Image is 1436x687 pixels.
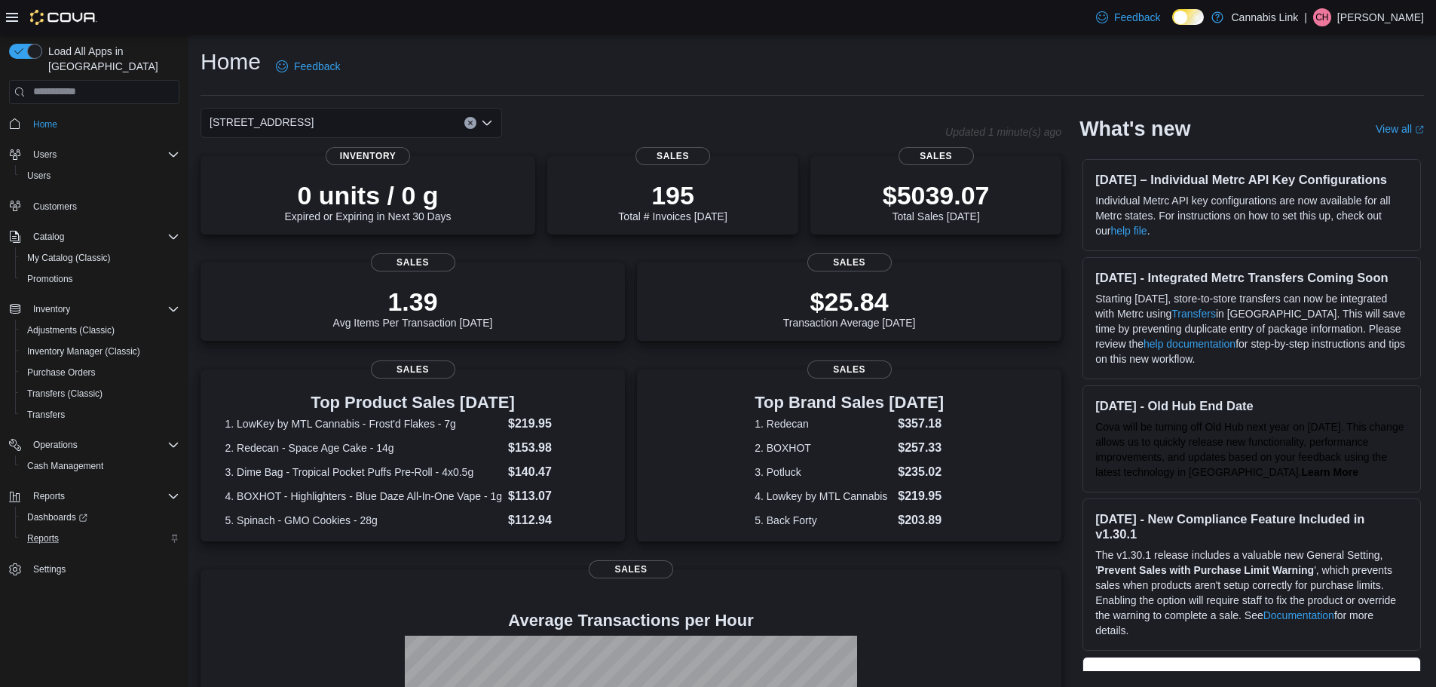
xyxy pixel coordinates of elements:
[481,117,493,129] button: Open list of options
[15,247,185,268] button: My Catalog (Classic)
[1095,270,1408,285] h3: [DATE] - Integrated Metrc Transfers Coming Soon
[1079,117,1190,141] h2: What's new
[3,195,185,217] button: Customers
[326,147,410,165] span: Inventory
[898,487,944,505] dd: $219.95
[333,287,493,329] div: Avg Items Per Transaction [DATE]
[618,180,727,222] div: Total # Invoices [DATE]
[898,511,944,529] dd: $203.89
[225,489,503,504] dt: 4. BOXHOT - Highlighters - Blue Daze All-In-One Vape - 1g
[27,115,179,133] span: Home
[898,439,944,457] dd: $257.33
[27,560,72,578] a: Settings
[1415,125,1424,134] svg: External link
[225,394,601,412] h3: Top Product Sales [DATE]
[508,487,601,505] dd: $113.07
[33,563,66,575] span: Settings
[33,439,78,451] span: Operations
[1095,291,1408,367] p: Starting [DATE], store-to-store transfers can now be integrated with Metrc using in [GEOGRAPHIC_D...
[27,324,115,336] span: Adjustments (Classic)
[1114,10,1160,25] span: Feedback
[27,487,179,505] span: Reports
[755,513,892,528] dt: 5. Back Forty
[42,44,179,74] span: Load All Apps in [GEOGRAPHIC_DATA]
[21,406,179,424] span: Transfers
[1090,2,1166,32] a: Feedback
[15,455,185,477] button: Cash Management
[33,118,57,130] span: Home
[225,465,503,480] dt: 3. Dime Bag - Tropical Pocket Puffs Pre-Roll - 4x0.5g
[1231,8,1298,26] p: Cannabis Link
[883,180,990,210] p: $5039.07
[3,558,185,580] button: Settings
[3,226,185,247] button: Catalog
[9,107,179,620] nav: Complex example
[371,360,455,379] span: Sales
[15,528,185,549] button: Reports
[1376,123,1424,135] a: View allExternal link
[589,560,673,578] span: Sales
[15,341,185,362] button: Inventory Manager (Classic)
[1315,8,1328,26] span: CH
[508,415,601,433] dd: $219.95
[21,249,179,267] span: My Catalog (Classic)
[210,113,314,131] span: [STREET_ADDRESS]
[21,342,179,360] span: Inventory Manager (Classic)
[33,201,77,213] span: Customers
[294,59,340,74] span: Feedback
[27,532,59,544] span: Reports
[15,268,185,290] button: Promotions
[899,147,974,165] span: Sales
[755,489,892,504] dt: 4. Lowkey by MTL Cannabis
[27,511,87,523] span: Dashboards
[807,253,892,271] span: Sales
[898,463,944,481] dd: $235.02
[27,345,140,357] span: Inventory Manager (Classic)
[21,385,109,403] a: Transfers (Classic)
[225,440,503,455] dt: 2. Redecan - Space Age Cake - 14g
[1302,466,1358,478] a: Learn More
[27,300,76,318] button: Inventory
[21,385,179,403] span: Transfers (Classic)
[27,273,73,285] span: Promotions
[33,303,70,315] span: Inventory
[898,415,944,433] dd: $357.18
[755,465,892,480] dt: 3. Potluck
[333,287,493,317] p: 1.39
[1095,172,1408,187] h3: [DATE] – Individual Metrc API Key Configurations
[883,180,990,222] div: Total Sales [DATE]
[371,253,455,271] span: Sales
[3,144,185,165] button: Users
[464,117,476,129] button: Clear input
[27,560,179,578] span: Settings
[1095,398,1408,413] h3: [DATE] - Old Hub End Date
[508,511,601,529] dd: $112.94
[285,180,452,210] p: 0 units / 0 g
[21,508,93,526] a: Dashboards
[15,383,185,404] button: Transfers (Classic)
[1172,9,1204,25] input: Dark Mode
[21,167,57,185] a: Users
[21,529,65,547] a: Reports
[807,360,892,379] span: Sales
[27,228,70,246] button: Catalog
[1313,8,1331,26] div: Carter Hunt
[30,10,97,25] img: Cova
[15,507,185,528] a: Dashboards
[21,363,102,382] a: Purchase Orders
[21,508,179,526] span: Dashboards
[1095,511,1408,541] h3: [DATE] - New Compliance Feature Included in v1.30.1
[225,416,503,431] dt: 1. LowKey by MTL Cannabis - Frost'd Flakes - 7g
[21,363,179,382] span: Purchase Orders
[1098,564,1314,576] strong: Prevent Sales with Purchase Limit Warning
[21,249,117,267] a: My Catalog (Classic)
[27,388,103,400] span: Transfers (Classic)
[15,404,185,425] button: Transfers
[21,167,179,185] span: Users
[755,440,892,455] dt: 2. BOXHOT
[21,457,109,475] a: Cash Management
[27,300,179,318] span: Inventory
[3,299,185,320] button: Inventory
[15,165,185,186] button: Users
[27,436,84,454] button: Operations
